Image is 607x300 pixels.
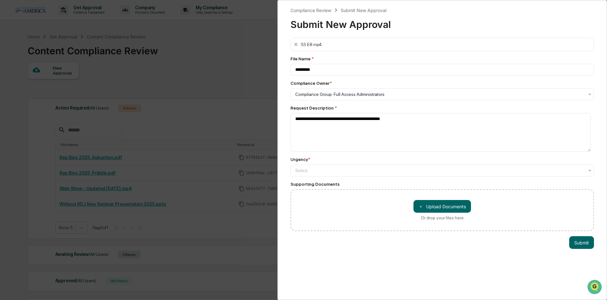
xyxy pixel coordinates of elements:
input: Clear [17,29,105,36]
div: We're available if you need us! [22,55,80,60]
div: Request Description [290,105,594,110]
button: Or drop your files here [413,200,471,213]
div: Or drop your files here [421,215,464,220]
div: Supporting Documents [290,182,594,187]
div: Compliance Review [290,8,331,13]
p: How can we help? [6,13,116,23]
span: ＋ [419,203,423,210]
button: Start new chat [108,50,116,58]
button: Submit [569,236,594,249]
div: Submit New Approval [290,14,594,30]
div: File Name [290,56,594,61]
iframe: Open customer support [587,279,604,296]
div: Start new chat [22,49,104,55]
span: Attestations [52,80,79,86]
div: 🖐️ [6,81,11,86]
div: 🗄️ [46,81,51,86]
div: Urgency [290,157,310,162]
span: Preclearance [13,80,41,86]
div: Compliance Owner [290,81,332,86]
a: Powered byPylon [45,107,77,112]
img: 1746055101610-c473b297-6a78-478c-a979-82029cc54cd1 [6,49,18,60]
span: Data Lookup [13,92,40,98]
span: Pylon [63,108,77,112]
div: S3 E8.mp4 [301,42,322,47]
a: 🗄️Attestations [44,77,81,89]
a: 🔎Data Lookup [4,90,43,101]
a: 🖐️Preclearance [4,77,44,89]
div: Submit New Approval [341,8,386,13]
div: 🔎 [6,93,11,98]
